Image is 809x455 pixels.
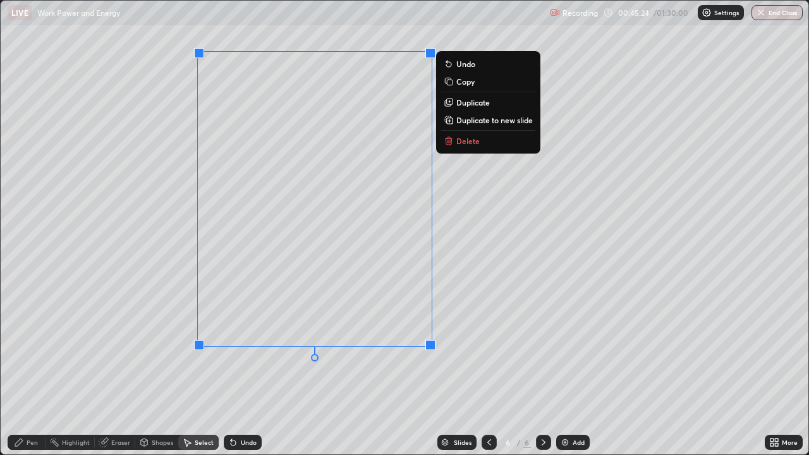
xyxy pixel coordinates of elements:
div: 6 [523,437,531,448]
button: Copy [441,74,535,89]
img: recording.375f2c34.svg [550,8,560,18]
div: Select [195,439,214,446]
div: More [782,439,798,446]
img: class-settings-icons [702,8,712,18]
div: Eraser [111,439,130,446]
div: Shapes [152,439,173,446]
img: end-class-cross [756,8,766,18]
div: / [517,439,521,446]
p: Copy [456,76,475,87]
p: Settings [714,9,739,16]
p: Work Power and Energy [37,8,120,18]
p: Recording [563,8,598,18]
p: Undo [456,59,475,69]
div: Pen [27,439,38,446]
div: Undo [241,439,257,446]
div: Slides [454,439,471,446]
div: 6 [502,439,514,446]
button: End Class [751,5,803,20]
p: Delete [456,136,480,146]
button: Undo [441,56,535,71]
button: Duplicate [441,95,535,110]
img: add-slide-button [560,437,570,447]
div: Add [573,439,585,446]
div: Highlight [62,439,90,446]
button: Delete [441,133,535,149]
p: LIVE [11,8,28,18]
p: Duplicate to new slide [456,115,533,125]
p: Duplicate [456,97,490,107]
button: Duplicate to new slide [441,112,535,128]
